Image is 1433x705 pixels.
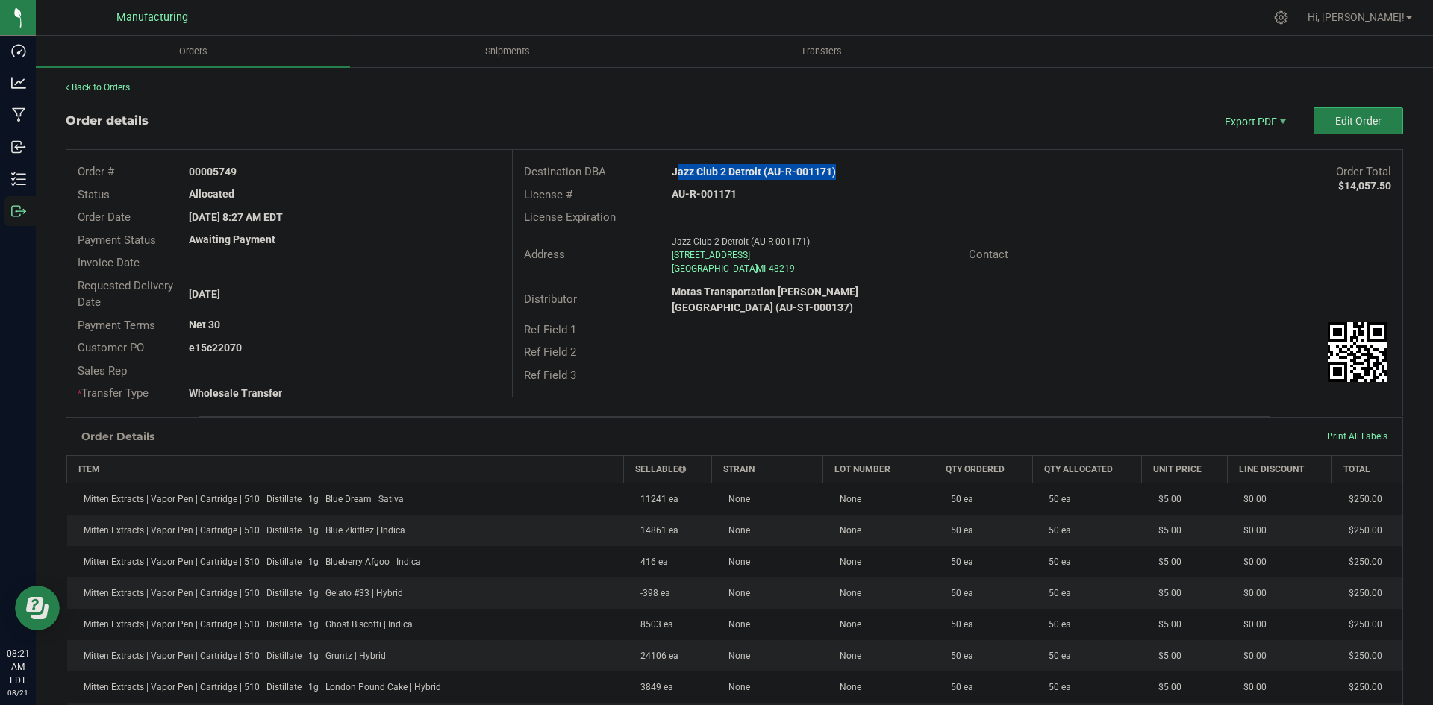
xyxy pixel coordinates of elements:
[672,263,758,274] span: [GEOGRAPHIC_DATA]
[1236,494,1267,504] span: $0.00
[78,279,173,310] span: Requested Delivery Date
[1151,494,1181,504] span: $5.00
[189,342,242,354] strong: e15c22070
[633,525,678,536] span: 14861 ea
[11,43,26,58] inline-svg: Dashboard
[1041,619,1071,630] span: 50 ea
[1308,11,1405,23] span: Hi, [PERSON_NAME]!
[1236,525,1267,536] span: $0.00
[1151,619,1181,630] span: $5.00
[524,210,616,224] span: License Expiration
[76,619,413,630] span: Mitten Extracts | Vapor Pen | Cartridge | 510 | Distillate | 1g | Ghost Biscotti | Indica
[943,557,973,567] span: 50 ea
[189,387,282,399] strong: Wholesale Transfer
[1236,588,1267,598] span: $0.00
[78,188,110,201] span: Status
[943,682,973,692] span: 50 ea
[1338,180,1391,192] strong: $14,057.50
[1341,494,1382,504] span: $250.00
[116,11,188,24] span: Manufacturing
[15,586,60,630] iframe: Resource center
[832,682,861,692] span: None
[76,525,405,536] span: Mitten Extracts | Vapor Pen | Cartridge | 510 | Distillate | 1g | Blue Zkittlez | Indica
[78,319,155,332] span: Payment Terms
[78,256,140,269] span: Invoice Date
[1032,455,1142,483] th: Qty Allocated
[832,619,861,630] span: None
[11,75,26,90] inline-svg: Analytics
[66,112,149,130] div: Order details
[78,341,144,354] span: Customer PO
[76,557,421,567] span: Mitten Extracts | Vapor Pen | Cartridge | 510 | Distillate | 1g | Blueberry Afgoo | Indica
[350,36,664,67] a: Shipments
[721,525,750,536] span: None
[1041,651,1071,661] span: 50 ea
[1314,107,1403,134] button: Edit Order
[7,647,29,687] p: 08:21 AM EDT
[76,494,404,504] span: Mitten Extracts | Vapor Pen | Cartridge | 510 | Distillate | 1g | Blue Dream | Sativa
[832,525,861,536] span: None
[11,172,26,187] inline-svg: Inventory
[76,588,403,598] span: Mitten Extracts | Vapor Pen | Cartridge | 510 | Distillate | 1g | Gelato #33 | Hybrid
[672,286,858,313] strong: Motas Transportation [PERSON_NAME][GEOGRAPHIC_DATA] (AU-ST-000137)
[832,651,861,661] span: None
[524,188,572,201] span: License #
[712,455,823,483] th: Strain
[1236,682,1267,692] span: $0.00
[721,682,750,692] span: None
[969,248,1008,261] span: Contact
[756,263,766,274] span: MI
[721,651,750,661] span: None
[832,557,861,567] span: None
[524,323,576,336] span: Ref Field 1
[1341,682,1382,692] span: $250.00
[943,588,973,598] span: 50 ea
[1341,619,1382,630] span: $250.00
[1151,588,1181,598] span: $5.00
[76,651,386,661] span: Mitten Extracts | Vapor Pen | Cartridge | 510 | Distillate | 1g | Gruntz | Hybrid
[189,288,220,300] strong: [DATE]
[1332,455,1402,483] th: Total
[11,204,26,219] inline-svg: Outbound
[159,45,228,58] span: Orders
[943,525,973,536] span: 50 ea
[1236,557,1267,567] span: $0.00
[1236,651,1267,661] span: $0.00
[81,430,154,442] h1: Order Details
[189,211,283,223] strong: [DATE] 8:27 AM EDT
[633,588,670,598] span: -398 ea
[633,682,673,692] span: 3849 ea
[1341,525,1382,536] span: $250.00
[1341,557,1382,567] span: $250.00
[633,557,668,567] span: 416 ea
[624,455,712,483] th: Sellable
[1209,107,1299,134] span: Export PDF
[524,345,576,359] span: Ref Field 2
[78,386,149,400] span: Transfer Type
[1341,651,1382,661] span: $250.00
[1151,682,1181,692] span: $5.00
[78,210,131,224] span: Order Date
[832,494,861,504] span: None
[672,188,737,200] strong: AU-R-001171
[633,651,678,661] span: 24106 ea
[78,364,127,377] span: Sales Rep
[189,166,237,178] strong: 00005749
[633,619,673,630] span: 8503 ea
[1041,682,1071,692] span: 50 ea
[76,682,441,692] span: Mitten Extracts | Vapor Pen | Cartridge | 510 | Distillate | 1g | London Pound Cake | Hybrid
[524,292,577,306] span: Distributor
[36,36,350,67] a: Orders
[672,236,810,247] span: Jazz Club 2 Detroit (AU-R-001171)
[524,369,576,382] span: Ref Field 3
[1236,619,1267,630] span: $0.00
[721,557,750,567] span: None
[1335,115,1382,127] span: Edit Order
[7,687,29,698] p: 08/21
[1336,165,1391,178] span: Order Total
[1327,431,1387,442] span: Print All Labels
[1041,525,1071,536] span: 50 ea
[672,166,836,178] strong: Jazz Club 2 Detroit (AU-R-001171)
[943,494,973,504] span: 50 ea
[823,455,934,483] th: Lot Number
